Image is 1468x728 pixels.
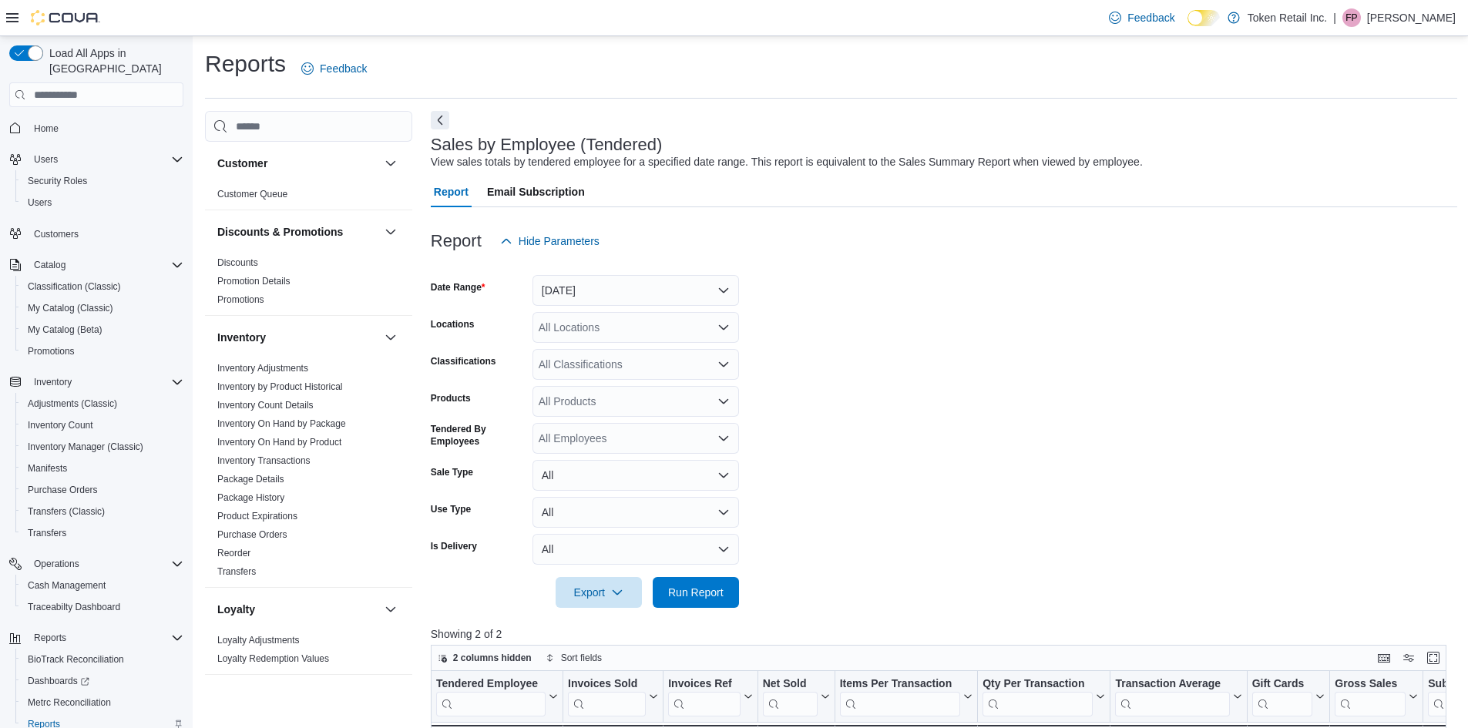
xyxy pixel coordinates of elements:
[22,598,183,616] span: Traceabilty Dashboard
[22,394,183,413] span: Adjustments (Classic)
[15,501,190,522] button: Transfers (Classic)
[431,626,1457,642] p: Showing 2 of 2
[15,575,190,596] button: Cash Management
[28,505,105,518] span: Transfers (Classic)
[1333,8,1336,27] p: |
[519,233,600,249] span: Hide Parameters
[34,228,79,240] span: Customers
[22,299,119,317] a: My Catalog (Classic)
[28,653,124,666] span: BioTrack Reconciliation
[217,257,258,269] span: Discounts
[22,576,112,595] a: Cash Management
[28,196,52,209] span: Users
[565,577,633,608] span: Export
[28,118,183,137] span: Home
[22,277,183,296] span: Classification (Classic)
[15,192,190,213] button: Users
[22,438,183,456] span: Inventory Manager (Classic)
[217,188,287,200] span: Customer Queue
[15,670,190,692] a: Dashboards
[217,156,267,171] h3: Customer
[22,502,111,521] a: Transfers (Classic)
[28,150,183,169] span: Users
[717,432,730,445] button: Open list of options
[217,474,284,485] a: Package Details
[22,299,183,317] span: My Catalog (Classic)
[28,527,66,539] span: Transfers
[839,677,960,716] div: Items Per Transaction
[217,491,284,504] span: Package History
[22,459,73,478] a: Manifests
[28,675,89,687] span: Dashboards
[217,548,250,559] a: Reorder
[217,529,287,540] a: Purchase Orders
[28,224,183,243] span: Customers
[22,172,183,190] span: Security Roles
[22,650,183,669] span: BioTrack Reconciliation
[217,330,378,345] button: Inventory
[217,653,329,664] a: Loyalty Redemption Values
[983,677,1105,716] button: Qty Per Transaction
[217,257,258,268] a: Discounts
[1335,677,1406,692] div: Gross Sales
[28,302,113,314] span: My Catalog (Classic)
[22,481,104,499] a: Purchase Orders
[431,318,475,330] label: Locations
[22,502,183,521] span: Transfers (Classic)
[1342,8,1361,27] div: Fetima Perkins
[217,156,378,171] button: Customer
[217,528,287,541] span: Purchase Orders
[22,524,72,542] a: Transfers
[432,649,538,667] button: 2 columns hidden
[217,224,343,240] h3: Discounts & Promotions
[762,677,817,716] div: Net Sold
[217,565,256,578] span: Transfers
[217,189,287,200] a: Customer Queue
[22,320,183,339] span: My Catalog (Beta)
[3,627,190,649] button: Reports
[28,256,72,274] button: Catalog
[381,687,400,706] button: OCM
[1424,649,1443,667] button: Enter fullscreen
[1375,649,1393,667] button: Keyboard shortcuts
[653,577,739,608] button: Run Report
[431,423,526,448] label: Tendered By Employees
[217,363,308,374] a: Inventory Adjustments
[217,400,314,411] a: Inventory Count Details
[217,634,300,646] span: Loyalty Adjustments
[1115,677,1229,716] div: Transaction Average
[668,677,740,692] div: Invoices Ref
[320,61,367,76] span: Feedback
[1399,649,1418,667] button: Display options
[556,577,642,608] button: Export
[217,418,346,430] span: Inventory On Hand by Package
[217,362,308,374] span: Inventory Adjustments
[205,253,412,315] div: Discounts & Promotions
[217,455,311,466] a: Inventory Transactions
[1115,677,1229,692] div: Transaction Average
[205,185,412,210] div: Customer
[487,176,585,207] span: Email Subscription
[28,441,143,453] span: Inventory Manager (Classic)
[436,677,546,692] div: Tendered Employee
[43,45,183,76] span: Load All Apps in [GEOGRAPHIC_DATA]
[1188,10,1220,26] input: Dark Mode
[1248,8,1328,27] p: Token Retail Inc.
[1115,677,1241,716] button: Transaction Average
[431,540,477,552] label: Is Delivery
[436,677,558,716] button: Tendered Employee
[205,359,412,587] div: Inventory
[3,254,190,276] button: Catalog
[381,600,400,619] button: Loyalty
[839,677,960,692] div: Items Per Transaction
[762,677,817,692] div: Net Sold
[28,462,67,475] span: Manifests
[217,436,341,448] span: Inventory On Hand by Product
[983,677,1093,716] div: Qty Per Transaction
[3,223,190,245] button: Customers
[15,393,190,414] button: Adjustments (Classic)
[717,321,730,334] button: Open list of options
[217,381,343,393] span: Inventory by Product Historical
[15,170,190,192] button: Security Roles
[453,652,532,664] span: 2 columns hidden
